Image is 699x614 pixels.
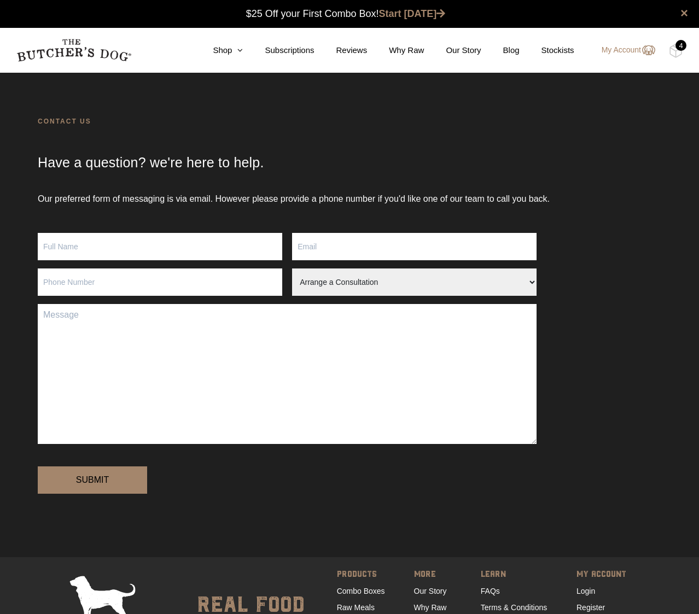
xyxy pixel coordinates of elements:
input: Phone Number [38,268,282,296]
span: PRODUCTS [337,568,385,583]
img: TBD_Cart-Full.png [669,44,683,58]
input: Full Name [38,233,282,260]
h1: Contact Us [38,116,661,154]
p: Our preferred form of messaging is via email. However please provide a phone number if you'd like... [38,192,661,233]
div: 4 [675,40,686,51]
a: Shop [191,44,243,57]
a: Why Raw [414,603,447,612]
input: Email [292,233,537,260]
a: Register [576,603,605,612]
input: Submit [38,466,147,494]
a: Our Story [414,587,447,595]
a: Subscriptions [243,44,314,57]
h2: Have a question? we're here to help. [38,154,661,192]
span: MORE [414,568,452,583]
span: LEARN [481,568,547,583]
a: My Account [591,44,655,57]
a: close [680,7,688,20]
a: Reviews [314,44,368,57]
a: Our Story [424,44,481,57]
a: Login [576,587,595,595]
span: MY ACCOUNT [576,568,626,583]
a: Combo Boxes [337,587,385,595]
a: FAQs [481,587,500,595]
a: Blog [481,44,520,57]
a: Terms & Conditions [481,603,547,612]
a: Why Raw [367,44,424,57]
a: Stockists [520,44,574,57]
a: Start [DATE] [379,8,446,19]
form: Contact form [38,233,661,513]
a: Raw Meals [337,603,375,612]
